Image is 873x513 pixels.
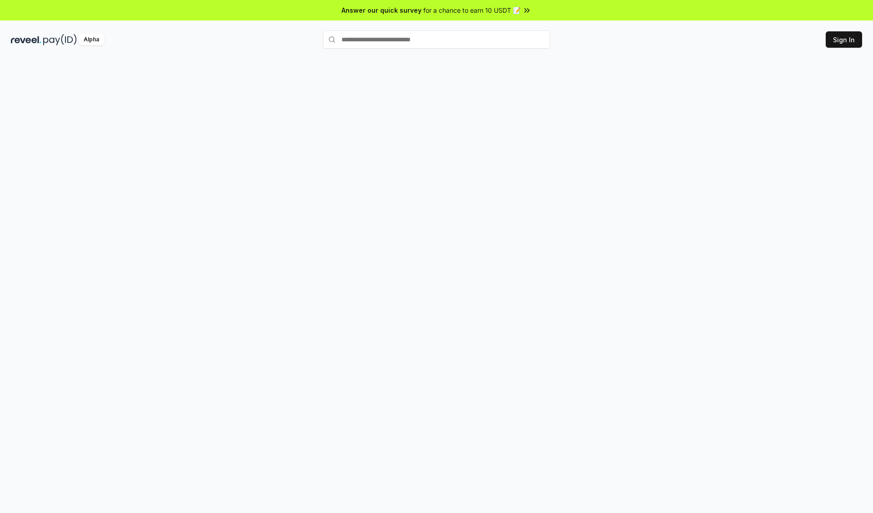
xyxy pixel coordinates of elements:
div: Alpha [79,34,104,45]
span: for a chance to earn 10 USDT 📝 [423,5,521,15]
button: Sign In [826,31,862,48]
span: Answer our quick survey [341,5,421,15]
img: pay_id [43,34,77,45]
img: reveel_dark [11,34,41,45]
